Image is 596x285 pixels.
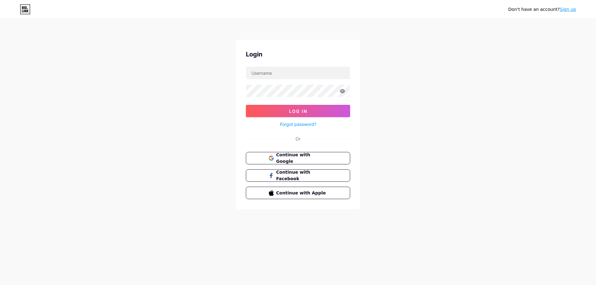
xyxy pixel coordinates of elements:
[246,67,350,79] input: Username
[246,50,350,59] div: Login
[276,190,327,196] span: Continue with Apple
[246,152,350,164] button: Continue with Google
[560,7,576,12] a: Sign up
[296,136,300,142] div: Or
[289,109,307,114] span: Log In
[508,6,576,13] div: Don't have an account?
[246,105,350,117] button: Log In
[280,121,316,127] a: Forgot password?
[246,187,350,199] button: Continue with Apple
[276,152,327,165] span: Continue with Google
[276,169,327,182] span: Continue with Facebook
[246,169,350,182] button: Continue with Facebook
